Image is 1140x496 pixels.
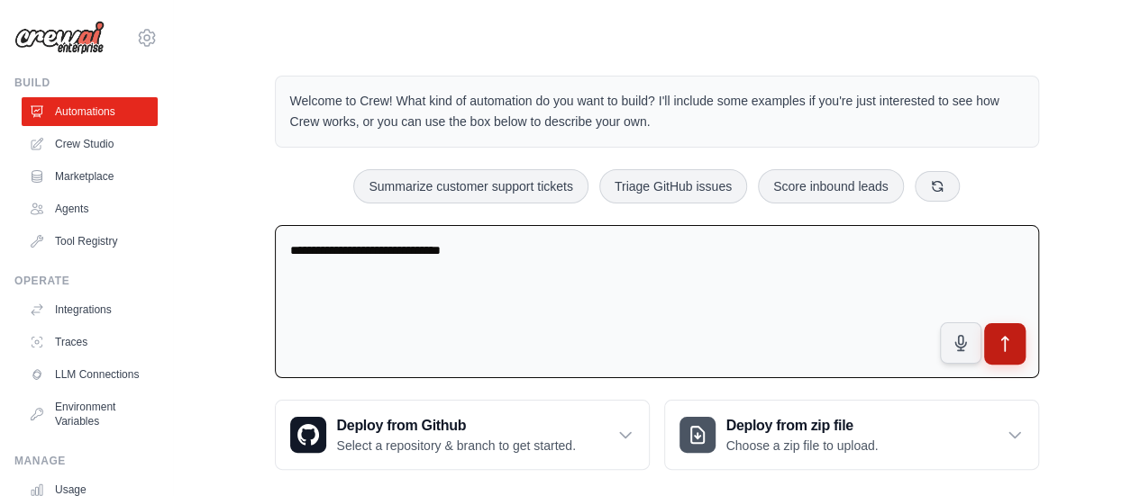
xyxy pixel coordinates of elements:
[337,415,576,437] h3: Deploy from Github
[1050,410,1140,496] iframe: Chat Widget
[14,21,105,55] img: Logo
[22,328,158,356] a: Traces
[22,360,158,389] a: LLM Connections
[22,97,158,126] a: Automations
[22,194,158,223] a: Agents
[726,415,879,437] h3: Deploy from zip file
[337,437,576,455] p: Select a repository & branch to get started.
[14,76,158,90] div: Build
[599,169,747,203] button: Triage GitHub issues
[22,227,158,256] a: Tool Registry
[353,169,588,203] button: Summarize customer support tickets
[14,454,158,468] div: Manage
[22,392,158,436] a: Environment Variables
[290,91,1024,132] p: Welcome to Crew! What kind of automation do you want to build? I'll include some examples if you'...
[22,130,158,158] a: Crew Studio
[22,162,158,191] a: Marketplace
[726,437,879,455] p: Choose a zip file to upload.
[22,295,158,324] a: Integrations
[14,274,158,288] div: Operate
[758,169,904,203] button: Score inbound leads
